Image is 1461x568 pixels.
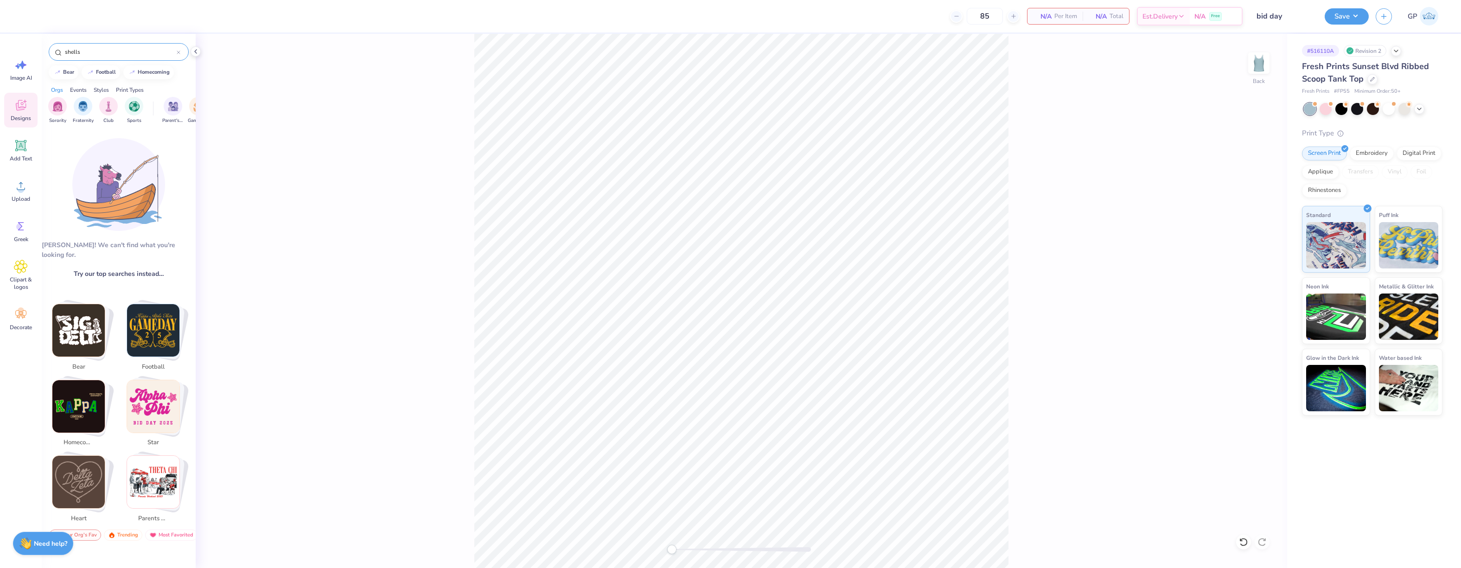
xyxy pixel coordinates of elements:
[94,86,109,94] div: Styles
[125,97,143,124] div: filter for Sports
[127,380,179,433] img: star
[64,438,94,447] span: homecoming
[1253,77,1265,85] div: Back
[10,324,32,331] span: Decorate
[125,97,143,124] button: filter button
[138,70,170,75] div: homecoming
[1344,45,1386,57] div: Revision 2
[1306,281,1329,291] span: Neon Ink
[121,304,191,375] button: Stack Card Button football
[1408,11,1417,22] span: GP
[1211,13,1220,19] span: Free
[168,101,179,112] img: Parent's Weekend Image
[145,530,198,541] div: Most Favorited
[1379,365,1439,411] img: Water based Ink
[34,539,67,548] strong: Need help?
[87,70,94,75] img: trend_line.gif
[1354,88,1401,96] span: Minimum Order: 50 +
[49,117,66,124] span: Sorority
[1306,353,1359,363] span: Glow in the Dark Ink
[1302,45,1339,57] div: # 516110A
[1250,54,1268,72] img: Back
[52,304,105,357] img: bear
[121,380,191,451] button: Stack Card Button star
[193,101,204,112] img: Game Day Image
[12,195,30,203] span: Upload
[64,47,177,57] input: Try "Alpha"
[138,438,168,447] span: star
[138,363,168,372] span: football
[48,97,67,124] button: filter button
[14,236,28,243] span: Greek
[1302,61,1429,84] span: Fresh Prints Sunset Blvd Ribbed Scoop Tank Top
[64,363,94,372] span: bear
[1302,128,1442,139] div: Print Type
[1410,165,1432,179] div: Foil
[46,304,116,375] button: Stack Card Button bear
[1110,12,1123,21] span: Total
[51,86,63,94] div: Orgs
[11,115,31,122] span: Designs
[127,304,179,357] img: football
[138,514,168,523] span: parents weekend
[10,155,32,162] span: Add Text
[1302,147,1347,160] div: Screen Print
[74,269,164,279] span: Try our top searches instead…
[1302,184,1347,198] div: Rhinestones
[1302,88,1329,96] span: Fresh Prints
[49,65,78,79] button: bear
[48,97,67,124] div: filter for Sorority
[967,8,1003,25] input: – –
[1325,8,1369,25] button: Save
[108,532,115,538] img: trending.gif
[162,97,184,124] div: filter for Parent's Weekend
[1302,165,1339,179] div: Applique
[188,97,209,124] button: filter button
[1194,12,1206,21] span: N/A
[1306,365,1366,411] img: Glow in the Dark Ink
[128,70,136,75] img: trend_line.gif
[104,530,142,541] div: Trending
[1033,12,1052,21] span: N/A
[54,70,61,75] img: trend_line.gif
[1397,147,1442,160] div: Digital Print
[1379,294,1439,340] img: Metallic & Glitter Ink
[1342,165,1379,179] div: Transfers
[188,117,209,124] span: Game Day
[52,380,105,433] img: homecoming
[99,97,118,124] button: filter button
[72,138,165,231] img: Loading...
[99,97,118,124] div: filter for Club
[127,456,179,508] img: parents weekend
[1379,281,1434,291] span: Metallic & Glitter Ink
[1334,88,1350,96] span: # FP55
[1306,210,1331,220] span: Standard
[1250,7,1318,26] input: Untitled Design
[1420,7,1438,26] img: Germaine Penalosa
[127,117,141,124] span: Sports
[46,455,116,527] button: Stack Card Button heart
[78,101,88,112] img: Fraternity Image
[1054,12,1077,21] span: Per Item
[103,117,114,124] span: Club
[1379,222,1439,268] img: Puff Ink
[73,117,94,124] span: Fraternity
[73,97,94,124] button: filter button
[129,101,140,112] img: Sports Image
[52,456,105,508] img: heart
[63,70,74,75] div: bear
[149,532,157,538] img: most_fav.gif
[1379,210,1398,220] span: Puff Ink
[6,276,36,291] span: Clipart & logos
[162,117,184,124] span: Parent's Weekend
[188,97,209,124] div: filter for Game Day
[1379,353,1422,363] span: Water based Ink
[1142,12,1178,21] span: Est. Delivery
[1404,7,1442,26] a: GP
[1088,12,1107,21] span: N/A
[162,97,184,124] button: filter button
[96,70,116,75] div: football
[123,65,174,79] button: homecoming
[1350,147,1394,160] div: Embroidery
[667,545,676,554] div: Accessibility label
